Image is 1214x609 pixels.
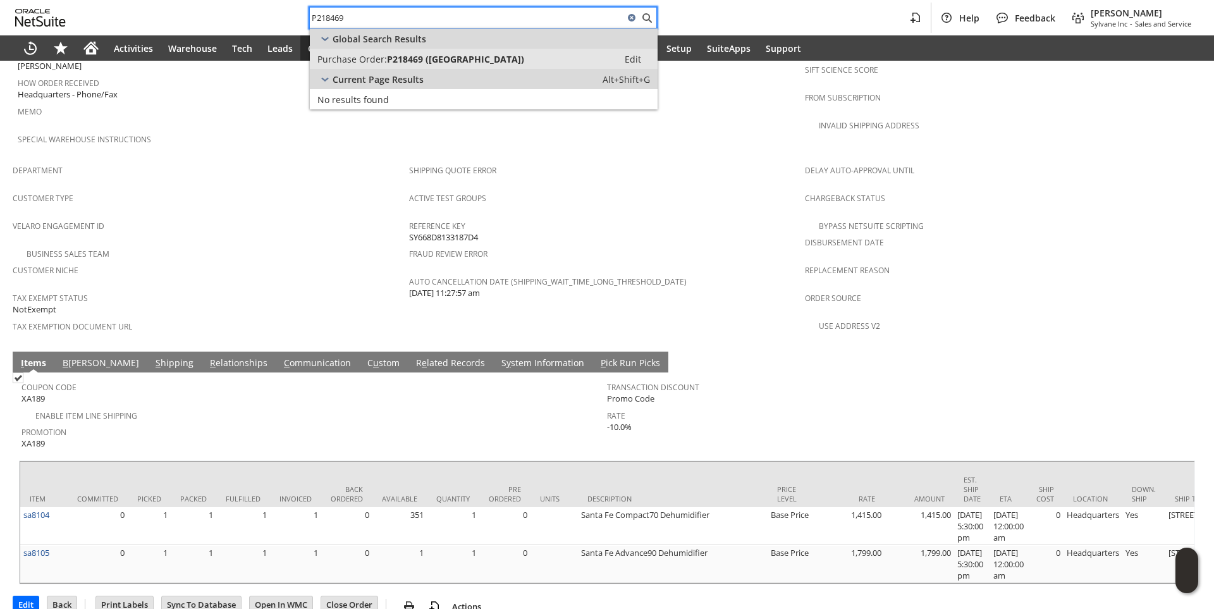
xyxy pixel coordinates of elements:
[21,393,45,405] span: XA189
[409,165,496,176] a: Shipping Quote Error
[1132,484,1156,503] div: Down. Ship
[607,382,699,393] a: Transaction Discount
[578,507,768,545] td: Santa Fe Compact70 Dehumidifier
[413,357,488,371] a: Related Records
[777,484,806,503] div: Price Level
[1064,507,1122,545] td: Headquarters
[436,494,470,503] div: Quantity
[331,484,363,503] div: Back Ordered
[216,545,270,583] td: 1
[30,494,58,503] div: Item
[13,293,88,304] a: Tax Exempt Status
[603,73,650,85] span: Alt+Shift+G
[1036,484,1054,503] div: Ship Cost
[18,106,42,117] a: Memo
[372,507,427,545] td: 351
[23,40,38,56] svg: Recent Records
[707,42,751,54] span: SuiteApps
[13,372,23,383] img: Checked
[128,507,171,545] td: 1
[666,42,692,54] span: Setup
[364,357,403,371] a: Custom
[18,357,49,371] a: Items
[540,494,568,503] div: Units
[13,221,104,231] a: Velaro Engagement ID
[768,545,815,583] td: Base Price
[224,35,260,61] a: Tech
[207,357,271,371] a: Relationships
[308,42,369,54] span: Opportunities
[270,507,321,545] td: 1
[310,10,624,25] input: Search
[27,249,109,259] a: Business Sales Team
[1175,548,1198,593] iframe: Click here to launch Oracle Guided Learning Help Panel
[885,545,954,583] td: 1,799.00
[1073,494,1113,503] div: Location
[18,60,82,72] span: [PERSON_NAME]
[659,35,699,61] a: Setup
[611,51,655,66] a: Edit:
[77,494,118,503] div: Committed
[805,165,914,176] a: Delay Auto-Approval Until
[825,494,875,503] div: Rate
[300,35,377,61] a: Opportunities
[317,53,387,65] span: Purchase Order:
[284,357,290,369] span: C
[1122,507,1165,545] td: Yes
[587,494,758,503] div: Description
[161,35,224,61] a: Warehouse
[21,427,66,438] a: Promotion
[317,94,389,106] span: No results found
[168,42,217,54] span: Warehouse
[768,507,815,545] td: Base Price
[13,304,56,316] span: NotExempt
[63,357,68,369] span: B
[226,494,261,503] div: Fulfilled
[427,507,479,545] td: 1
[15,35,46,61] a: Recent Records
[1091,19,1127,28] span: Sylvane Inc
[1135,19,1191,28] span: Sales and Service
[699,35,758,61] a: SuiteApps
[260,35,300,61] a: Leads
[894,494,945,503] div: Amount
[387,53,524,65] span: P218469 ([GEOGRAPHIC_DATA])
[83,40,99,56] svg: Home
[422,357,427,369] span: e
[427,545,479,583] td: 1
[409,193,486,204] a: Active Test Groups
[281,357,354,371] a: Communication
[990,507,1027,545] td: [DATE] 12:00:00 am
[805,265,890,276] a: Replacement reason
[601,357,606,369] span: P
[321,545,372,583] td: 0
[15,9,66,27] svg: logo
[18,89,118,101] span: Headquarters - Phone/Fax
[382,494,417,503] div: Available
[13,265,78,276] a: Customer Niche
[409,287,480,299] span: [DATE] 11:27:57 am
[156,357,161,369] span: S
[23,509,49,520] a: sa8104
[1027,545,1064,583] td: 0
[607,410,625,421] a: Rate
[489,484,521,503] div: Pre Ordered
[639,10,654,25] svg: Search
[13,193,73,204] a: Customer Type
[409,221,465,231] a: Reference Key
[819,321,880,331] a: Use Address V2
[114,42,153,54] span: Activities
[819,221,924,231] a: Bypass NetSuite Scripting
[152,357,197,371] a: Shipping
[68,507,128,545] td: 0
[1175,571,1198,594] span: Oracle Guided Learning Widget. To move around, please hold and drag
[578,545,768,583] td: Santa Fe Advance90 Dehumidifier
[805,237,884,248] a: Disbursement Date
[333,73,424,85] span: Current Page Results
[333,33,426,45] span: Global Search Results
[171,545,216,583] td: 1
[13,321,132,332] a: Tax Exemption Document URL
[1000,494,1017,503] div: ETA
[805,193,885,204] a: Chargeback Status
[1027,507,1064,545] td: 0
